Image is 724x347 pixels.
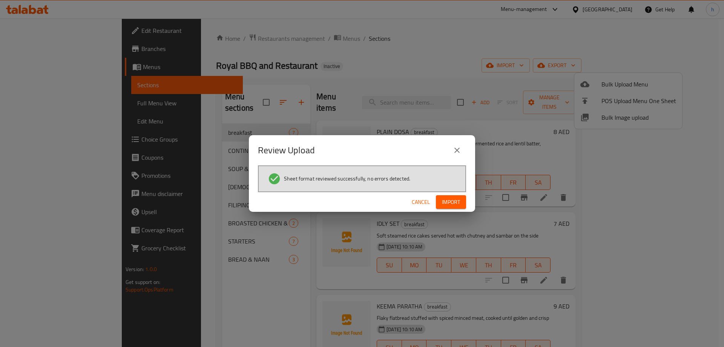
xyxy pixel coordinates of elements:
[436,195,466,209] button: Import
[284,175,410,182] span: Sheet format reviewed successfully, no errors detected.
[412,197,430,207] span: Cancel
[258,144,315,156] h2: Review Upload
[448,141,466,159] button: close
[442,197,460,207] span: Import
[409,195,433,209] button: Cancel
